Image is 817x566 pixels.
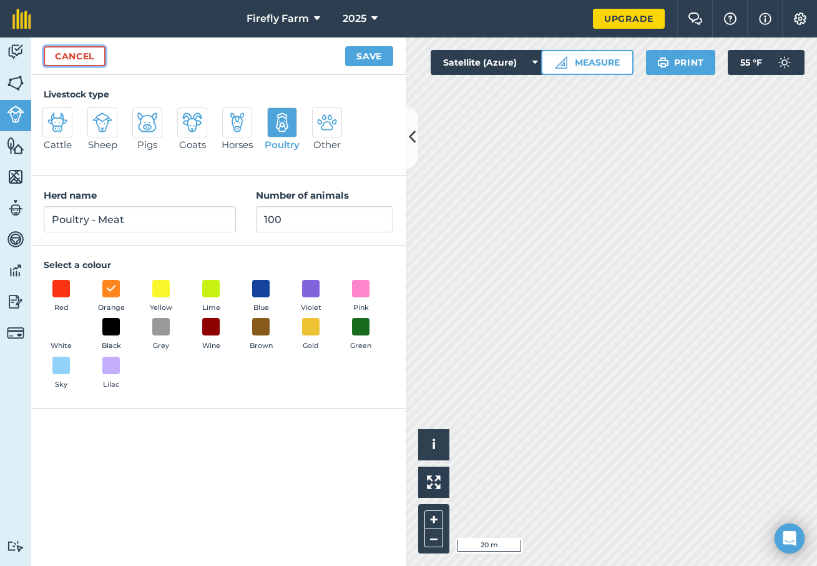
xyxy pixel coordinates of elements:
button: 55 °F [728,50,805,75]
img: svg+xml;base64,PD94bWwgdmVyc2lvbj0iMS4wIiBlbmNvZGluZz0idXRmLTgiPz4KPCEtLSBHZW5lcmF0b3I6IEFkb2JlIE... [7,324,24,342]
div: Open Intercom Messenger [775,524,805,554]
button: Measure [541,50,634,75]
span: Black [102,340,121,352]
span: Brown [250,340,273,352]
span: Orange [98,302,125,314]
span: Violet [301,302,321,314]
a: Upgrade [593,9,665,29]
span: Pigs [137,137,157,152]
span: Grey [153,340,169,352]
button: Print [646,50,716,75]
button: Black [94,318,129,352]
strong: Select a colour [44,259,111,271]
button: Blue [243,280,278,314]
img: Four arrows, one pointing top left, one top right, one bottom right and the last bottom left [427,475,441,489]
img: svg+xml;base64,PHN2ZyB4bWxucz0iaHR0cDovL3d3dy53My5vcmcvMjAwMC9zdmciIHdpZHRoPSIxOCIgaGVpZ2h0PSIyNC... [105,281,117,296]
img: svg+xml;base64,PD94bWwgdmVyc2lvbj0iMS4wIiBlbmNvZGluZz0idXRmLTgiPz4KPCEtLSBHZW5lcmF0b3I6IEFkb2JlIE... [227,112,247,132]
span: White [51,340,72,352]
button: Grey [144,318,179,352]
button: Violet [293,280,328,314]
a: Cancel [44,46,105,66]
span: Pink [353,302,369,314]
img: svg+xml;base64,PD94bWwgdmVyc2lvbj0iMS4wIiBlbmNvZGluZz0idXRmLTgiPz4KPCEtLSBHZW5lcmF0b3I6IEFkb2JlIE... [7,106,24,123]
button: Sky [44,357,79,390]
span: i [432,437,436,452]
img: svg+xml;base64,PHN2ZyB4bWxucz0iaHR0cDovL3d3dy53My5vcmcvMjAwMC9zdmciIHdpZHRoPSIxNyIgaGVpZ2h0PSIxNy... [759,11,771,26]
span: Yellow [150,302,172,314]
img: svg+xml;base64,PHN2ZyB4bWxucz0iaHR0cDovL3d3dy53My5vcmcvMjAwMC9zdmciIHdpZHRoPSI1NiIgaGVpZ2h0PSI2MC... [7,136,24,155]
span: Red [54,302,69,314]
span: 55 ° F [740,50,762,75]
span: Lilac [103,379,119,390]
span: 2025 [343,11,366,26]
span: Gold [303,340,319,352]
button: Red [44,280,79,314]
span: Blue [253,302,269,314]
img: svg+xml;base64,PD94bWwgdmVyc2lvbj0iMS4wIiBlbmNvZGluZz0idXRmLTgiPz4KPCEtLSBHZW5lcmF0b3I6IEFkb2JlIE... [317,112,337,132]
img: svg+xml;base64,PHN2ZyB4bWxucz0iaHR0cDovL3d3dy53My5vcmcvMjAwMC9zdmciIHdpZHRoPSI1NiIgaGVpZ2h0PSI2MC... [7,74,24,92]
img: Two speech bubbles overlapping with the left bubble in the forefront [688,12,703,25]
img: svg+xml;base64,PD94bWwgdmVyc2lvbj0iMS4wIiBlbmNvZGluZz0idXRmLTgiPz4KPCEtLSBHZW5lcmF0b3I6IEFkb2JlIE... [7,540,24,552]
img: svg+xml;base64,PHN2ZyB4bWxucz0iaHR0cDovL3d3dy53My5vcmcvMjAwMC9zdmciIHdpZHRoPSIxOSIgaGVpZ2h0PSIyNC... [657,55,669,70]
img: svg+xml;base64,PD94bWwgdmVyc2lvbj0iMS4wIiBlbmNvZGluZz0idXRmLTgiPz4KPCEtLSBHZW5lcmF0b3I6IEFkb2JlIE... [92,112,112,132]
button: i [418,429,449,460]
button: Wine [193,318,228,352]
span: Goats [179,137,206,152]
button: Green [343,318,378,352]
img: svg+xml;base64,PD94bWwgdmVyc2lvbj0iMS4wIiBlbmNvZGluZz0idXRmLTgiPz4KPCEtLSBHZW5lcmF0b3I6IEFkb2JlIE... [7,261,24,280]
span: Poultry [265,137,300,152]
span: Wine [202,340,220,352]
img: svg+xml;base64,PD94bWwgdmVyc2lvbj0iMS4wIiBlbmNvZGluZz0idXRmLTgiPz4KPCEtLSBHZW5lcmF0b3I6IEFkb2JlIE... [7,199,24,217]
img: svg+xml;base64,PHN2ZyB4bWxucz0iaHR0cDovL3d3dy53My5vcmcvMjAwMC9zdmciIHdpZHRoPSI1NiIgaGVpZ2h0PSI2MC... [7,167,24,186]
button: White [44,318,79,352]
span: Firefly Farm [247,11,309,26]
span: Horses [222,137,253,152]
button: Gold [293,318,328,352]
button: Save [345,46,393,66]
span: Lime [202,302,220,314]
button: Pink [343,280,378,314]
img: A cog icon [793,12,808,25]
span: Cattle [44,137,72,152]
img: fieldmargin Logo [12,9,31,29]
button: Lilac [94,357,129,390]
strong: Herd name [44,189,97,201]
span: Green [350,340,371,352]
img: svg+xml;base64,PD94bWwgdmVyc2lvbj0iMS4wIiBlbmNvZGluZz0idXRmLTgiPz4KPCEtLSBHZW5lcmF0b3I6IEFkb2JlIE... [772,50,797,75]
img: svg+xml;base64,PD94bWwgdmVyc2lvbj0iMS4wIiBlbmNvZGluZz0idXRmLTgiPz4KPCEtLSBHZW5lcmF0b3I6IEFkb2JlIE... [7,230,24,249]
img: svg+xml;base64,PD94bWwgdmVyc2lvbj0iMS4wIiBlbmNvZGluZz0idXRmLTgiPz4KPCEtLSBHZW5lcmF0b3I6IEFkb2JlIE... [182,112,202,132]
img: svg+xml;base64,PD94bWwgdmVyc2lvbj0iMS4wIiBlbmNvZGluZz0idXRmLTgiPz4KPCEtLSBHZW5lcmF0b3I6IEFkb2JlIE... [7,292,24,311]
button: – [424,529,443,547]
h4: Livestock type [44,87,393,101]
button: + [424,510,443,529]
button: Satellite (Azure) [431,50,550,75]
button: Brown [243,318,278,352]
span: Sheep [88,137,117,152]
img: svg+xml;base64,PD94bWwgdmVyc2lvbj0iMS4wIiBlbmNvZGluZz0idXRmLTgiPz4KPCEtLSBHZW5lcmF0b3I6IEFkb2JlIE... [137,112,157,132]
span: Sky [55,379,67,390]
img: A question mark icon [723,12,738,25]
strong: Number of animals [256,189,349,201]
span: Other [313,137,341,152]
img: svg+xml;base64,PD94bWwgdmVyc2lvbj0iMS4wIiBlbmNvZGluZz0idXRmLTgiPz4KPCEtLSBHZW5lcmF0b3I6IEFkb2JlIE... [272,112,292,132]
img: svg+xml;base64,PD94bWwgdmVyc2lvbj0iMS4wIiBlbmNvZGluZz0idXRmLTgiPz4KPCEtLSBHZW5lcmF0b3I6IEFkb2JlIE... [7,42,24,61]
button: Yellow [144,280,179,314]
button: Lime [193,280,228,314]
button: Orange [94,280,129,314]
img: Ruler icon [555,56,567,69]
img: svg+xml;base64,PD94bWwgdmVyc2lvbj0iMS4wIiBlbmNvZGluZz0idXRmLTgiPz4KPCEtLSBHZW5lcmF0b3I6IEFkb2JlIE... [47,112,67,132]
